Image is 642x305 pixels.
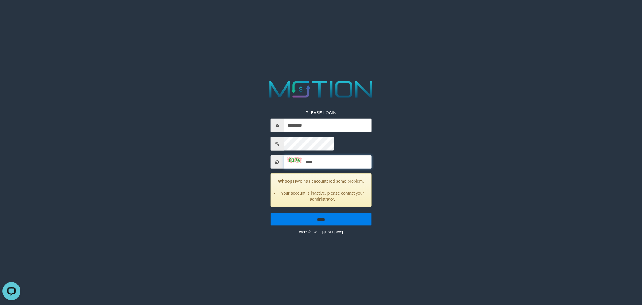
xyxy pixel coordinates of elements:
strong: Whoops! [278,179,296,184]
div: We has encountered some problem. [271,173,372,207]
button: Open LiveChat chat widget [2,2,20,20]
small: code © [DATE]-[DATE] dwg [299,230,343,234]
p: PLEASE LOGIN [271,109,372,115]
img: MOTION_logo.png [265,78,377,101]
img: captcha [287,157,302,163]
li: Your account is inactive, please contact your administrator. [278,190,367,202]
